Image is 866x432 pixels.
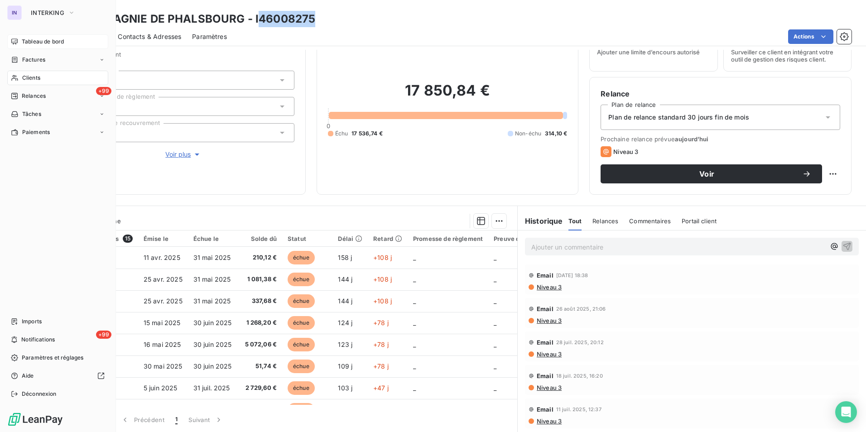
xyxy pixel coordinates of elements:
span: Niveau 3 [536,384,562,391]
span: 17 536,74 € [351,130,383,138]
span: Notifications [21,336,55,344]
h2: 17 850,84 € [328,82,568,109]
span: 123 j [338,341,352,348]
div: Émise le [144,235,183,242]
span: 5 juin 2025 [144,384,178,392]
span: 11 avr. 2025 [144,254,180,261]
button: Voir plus [73,149,294,159]
span: Niveau 3 [613,148,638,155]
span: Échu [335,130,348,138]
span: 15 mai 2025 [144,319,181,326]
span: 31 mai 2025 [193,254,231,261]
span: 15 [123,235,133,243]
span: Factures [22,56,45,64]
span: Email [537,272,553,279]
span: +99 [96,87,111,95]
span: Non-échu [515,130,541,138]
span: Tâches [22,110,41,118]
span: Email [537,372,553,379]
span: Déconnexion [22,390,57,398]
span: 1 [175,415,178,424]
span: +108 j [373,275,392,283]
span: 144 j [338,297,352,305]
a: Aide [7,369,108,383]
img: Logo LeanPay [7,412,63,427]
span: _ [413,384,416,392]
span: Voir [611,170,802,178]
span: _ [413,297,416,305]
span: 158 j [338,254,352,261]
span: 28 juil. 2025, 20:12 [556,340,604,345]
span: Prochaine relance prévue [601,135,840,143]
span: _ [494,319,496,326]
span: 31 mai 2025 [193,275,231,283]
h3: COMPAGNIE DE PHALSBOURG - I46008275 [80,11,315,27]
span: Niveau 3 [536,283,562,291]
span: 2 729,60 € [245,384,277,393]
button: 1 [170,410,183,429]
span: 31 juil. 2025 [193,384,230,392]
div: Statut [288,235,327,242]
span: Ajouter une limite d’encours autorisé [597,48,700,56]
span: Email [537,406,553,413]
button: Précédent [115,410,170,429]
div: Délai [338,235,362,242]
span: Niveau 3 [536,418,562,425]
span: 1 268,20 € [245,318,277,327]
div: Open Intercom Messenger [835,401,857,423]
div: Échue le [193,235,234,242]
span: 26 août 2025, 21:06 [556,306,606,312]
span: +78 j [373,362,389,370]
span: Paramètres [192,32,227,41]
button: Suivant [183,410,229,429]
span: 25 avr. 2025 [144,275,183,283]
span: échue [288,381,315,395]
div: Promesse de règlement [413,235,483,242]
div: IN [7,5,22,20]
div: Solde dû [245,235,277,242]
span: Imports [22,317,42,326]
span: 11 juil. 2025, 12:37 [556,407,601,412]
span: Portail client [682,217,717,225]
span: 210,12 € [245,253,277,262]
span: _ [494,341,496,348]
span: 314,10 € [545,130,567,138]
span: _ [494,254,496,261]
span: 16 mai 2025 [144,341,181,348]
span: Tout [568,217,582,225]
span: Aide [22,372,34,380]
span: Surveiller ce client en intégrant votre outil de gestion des risques client. [731,48,844,63]
span: échue [288,338,315,351]
span: Relances [592,217,618,225]
h6: Historique [518,216,563,226]
span: échue [288,360,315,373]
span: 30 juin 2025 [193,362,232,370]
span: 51,74 € [245,362,277,371]
span: _ [413,275,416,283]
span: Niveau 3 [536,317,562,324]
span: 18 juil. 2025, 16:20 [556,373,603,379]
span: _ [413,341,416,348]
span: Relances [22,92,46,100]
span: _ [494,384,496,392]
span: INTERKING [31,9,64,16]
span: Email [537,339,553,346]
span: 0 [327,122,330,130]
span: Clients [22,74,40,82]
span: échue [288,273,315,286]
span: Contacts & Adresses [118,32,181,41]
span: +78 j [373,319,389,326]
span: 5 072,06 € [245,340,277,349]
span: _ [494,275,496,283]
span: 103 j [338,384,352,392]
button: Voir [601,164,822,183]
span: échue [288,251,315,264]
span: +108 j [373,254,392,261]
span: +47 j [373,384,389,392]
span: 30 mai 2025 [144,362,183,370]
span: Voir plus [165,150,202,159]
span: Plan de relance standard 30 jours fin de mois [608,113,749,122]
span: 144 j [338,275,352,283]
span: _ [413,362,416,370]
span: Paiements [22,128,50,136]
